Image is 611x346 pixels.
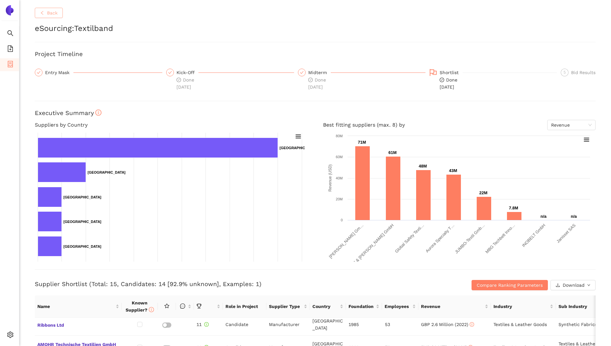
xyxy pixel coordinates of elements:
span: message [180,303,185,309]
span: search [7,28,14,41]
div: Shortlistcheck-circleDone[DATE] [429,69,557,91]
text: 20M [336,197,342,201]
span: left [40,11,44,16]
span: setting [7,329,14,342]
td: 53 [382,313,418,336]
h4: Best fitting suppliers (max. 8) by [323,120,596,130]
span: check [168,71,172,74]
text: Revenue (USD) [328,164,332,192]
text: 71M [358,140,366,145]
h2: eSourcing : Textilband [35,23,596,34]
th: this column is sortable [176,295,194,318]
span: Revenue [551,120,592,130]
button: Compare Ranking Parameters [472,280,548,290]
button: downloadDownloaddown [550,280,596,290]
span: Revenue [421,303,483,310]
span: Done [DATE] [440,77,457,90]
text: 48M [419,164,427,168]
div: Shortlist [440,69,463,76]
div: Entry Mask [35,69,162,76]
h3: Project Timeline [35,50,596,58]
span: star [164,303,169,309]
span: Employees [385,303,411,310]
span: flag [429,69,437,76]
text: JUMBO-Textil Gmb… [454,223,485,255]
th: this column's title is Employees,this column is sortable [382,295,418,318]
text: [PERSON_NAME] Gm… [328,223,364,259]
span: info-circle [95,110,101,116]
span: Ribbons Ltd [37,320,119,329]
span: Download [563,282,585,289]
text: Aurora Specialty T… [425,223,455,254]
span: info-circle [470,322,474,327]
text: 61M [388,150,396,155]
th: this column is sortable [194,295,223,318]
span: 11 [196,322,209,327]
span: check [37,71,41,74]
div: Midterm [308,69,331,76]
text: Global Safety Texti… [394,223,425,254]
text: 7.8M [509,206,518,210]
span: Known Supplier? [126,300,154,312]
th: this column's title is Country,this column is sortable [310,295,346,318]
div: Kick-Off [177,69,198,76]
td: [GEOGRAPHIC_DATA] [310,313,346,336]
text: [GEOGRAPHIC_DATA] [63,245,101,248]
img: Logo [5,5,15,15]
text: [PERSON_NAME] & [PERSON_NAME] GmbH [329,223,395,288]
text: 60M [336,155,342,159]
text: n/a [571,214,577,219]
text: [GEOGRAPHIC_DATA] [280,146,318,150]
th: this column's title is Revenue,this column is sortable [418,295,491,318]
div: Entry Mask [45,69,73,76]
text: 0 [340,218,342,222]
text: 22M [479,190,487,195]
span: trophy [196,303,202,309]
span: 5 [564,70,566,75]
h3: Supplier Shortlist (Total: 15, Candidates: 14 [92.9% unknown], Examples: 1) [35,280,409,288]
button: leftBack [35,8,63,18]
th: this column's title is Name,this column is sortable [35,295,122,318]
text: 40M [336,176,342,180]
span: check-circle [177,78,181,82]
td: Candidate [223,313,266,336]
text: Janisset SAS [555,223,577,244]
span: Industry [493,303,549,310]
span: Supplier Type [269,303,302,310]
h4: Suppliers by Country [35,120,308,130]
h3: Executive Summary [35,109,596,117]
span: download [556,283,560,288]
span: check [300,71,304,74]
span: check-circle [308,78,313,82]
span: check-circle [440,78,444,82]
text: INOBELT GmbH [521,223,546,248]
th: Role in Project [223,295,266,318]
td: Manufacturer [266,313,310,336]
text: MBG Techbelt Inno… [484,223,516,255]
td: Textiles & Leather Goods [491,313,556,336]
span: file-add [7,43,14,56]
span: Name [37,303,114,310]
th: this column's title is Foundation,this column is sortable [346,295,382,318]
td: 1985 [346,313,382,336]
span: GBP 2.6 Million (2022) [421,322,474,327]
span: down [587,284,590,287]
span: Done [DATE] [177,77,194,90]
span: Back [47,9,58,16]
th: this column's title is Industry,this column is sortable [491,295,556,318]
span: Compare Ranking Parameters [477,282,543,289]
span: Done [DATE] [308,77,326,90]
span: Country [312,303,339,310]
text: [GEOGRAPHIC_DATA] [63,195,101,199]
span: container [7,59,14,72]
text: [GEOGRAPHIC_DATA] [63,220,101,224]
span: Foundation [348,303,375,310]
th: this column's title is Supplier Type,this column is sortable [266,295,310,318]
text: [GEOGRAPHIC_DATA] [88,170,126,174]
span: info-circle [149,307,154,312]
text: 80M [336,134,342,138]
span: info-circle [204,322,209,327]
text: n/a [540,214,547,219]
span: Bid Results [571,70,596,75]
text: 43M [449,168,457,173]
